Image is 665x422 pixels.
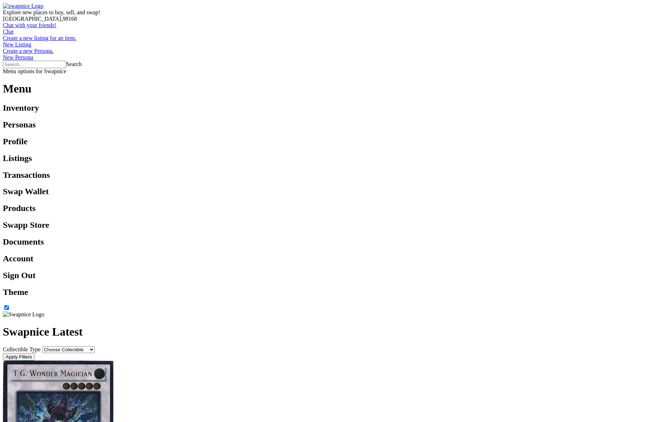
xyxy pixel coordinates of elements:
[3,82,662,95] h1: Menu
[3,22,56,28] span: Chat with your friends!
[3,137,662,146] h2: Profile
[3,3,43,9] img: Swapnice Logo
[3,22,662,35] a: Chat with your friends!Chat
[3,220,662,230] h2: Swapp Store
[3,48,662,61] a: Create a new Persona.New Persona
[3,311,44,318] img: Swapnice Logo
[3,271,662,280] h2: Sign Out
[3,48,662,61] nav: New Persona
[3,204,662,213] h2: Products
[3,237,662,247] h2: Documents
[3,353,35,361] button: Apply Filters
[3,254,662,263] h2: Account
[66,61,82,67] label: Search
[3,22,662,35] nav: Chat
[3,103,662,113] h2: Inventory
[3,35,662,48] nav: New Listing
[3,170,662,180] h2: Transactions
[3,154,662,163] h2: Listings
[3,9,100,15] span: Explore new places to buy, sell, and swap!
[3,9,662,22] nav: [GEOGRAPHIC_DATA] , 98168
[3,325,662,338] h1: Swapnice Latest
[3,61,66,68] input: Search...
[3,35,662,48] a: Create a new listing for an item.New Listing
[3,187,662,196] h2: Swap Wallet
[3,68,66,74] span: Menu options for Swapnice
[3,120,662,130] h2: Personas
[3,346,42,352] label: Collectible Type
[3,35,77,41] span: Create a new listing for an item.
[3,287,662,297] h2: Theme
[3,48,54,54] span: Create a new Persona.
